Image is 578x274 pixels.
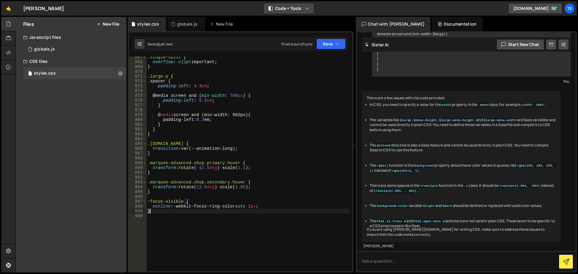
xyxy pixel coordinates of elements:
button: Code + Tools [264,3,314,14]
h2: Slater AI [365,42,389,48]
code: $dark [442,204,452,208]
div: There are a few issues with the code provided: If you are using [PERSON_NAME][DOMAIN_NAME] for wr... [362,91,561,242]
code: .menu [478,103,489,107]
code: $large-menu-height [439,118,475,122]
div: 899 [129,209,147,214]
code: background-color [376,204,408,208]
a: [DOMAIN_NAME] [508,3,562,14]
li: In CSS, you need to specify a value for the property in the class. For example, . [370,102,556,107]
button: Start new chat [496,39,544,50]
code: $menu-height [413,118,438,122]
code: .x [463,184,468,188]
div: Chat with [PERSON_NAME] [356,17,430,31]
div: 882 [129,127,147,132]
div: 900 [129,214,147,218]
div: globals.js [34,47,55,52]
div: Documentation [432,17,483,31]
div: New File [210,21,235,27]
code: translate(-50%, -50%) [499,184,541,188]
li: The function in the property should have color values in quotes, like instead of . [370,163,556,173]
div: Saved [148,42,172,47]
div: 872 [129,79,147,84]
div: 875 [129,93,147,98]
code: html.open-navi & [413,219,445,223]
div: 16160/43441.css [23,67,126,79]
div: 873 [129,84,147,88]
a: Te [564,3,575,14]
code: rgba(255, 255, 255, 1) [370,164,556,173]
div: 880 [129,117,147,122]
div: 894 [129,185,147,189]
code: $light [422,204,435,208]
div: 891 [129,170,147,175]
div: You [374,78,569,85]
h2: Files [23,21,34,27]
li: The directive is also a Sass feature and cannot be used directly in plain CSS. You need to compil... [370,143,556,153]
div: 876 [129,98,147,103]
div: globals.js [177,21,198,27]
code: translate(-50%, - 50%) [373,189,417,193]
div: 881 [129,122,147,127]
div: just now [158,42,172,47]
div: 869 [129,64,147,69]
div: Javascript files [16,31,126,43]
div: 895 [129,189,147,194]
code: translate [420,184,438,188]
div: 883 [129,132,147,137]
div: 889 [129,161,147,165]
div: 870 [129,69,147,74]
div: 896 [129,194,147,199]
li: There are some spaces in the function in the class. It should be instead of . [370,183,556,193]
div: 892 [129,175,147,180]
code: $large [399,118,412,122]
code: $large-menu-width [483,118,517,122]
div: 877 [129,103,147,108]
code: @extend [376,143,391,148]
div: Prod is out of sync [281,42,313,47]
div: [PERSON_NAME] [23,5,64,12]
button: New File [97,22,119,26]
li: The variables like , , , and are Sass variables and cannot be used directly in plain CSS. You nee... [370,118,556,133]
div: 898 [129,204,147,209]
div: 885 [129,141,147,146]
div: 897 [129,199,147,204]
div: 890 [129,165,147,170]
code: rgba() [376,164,389,168]
div: 886 [129,146,147,151]
code: width [441,103,452,107]
div: 878 [129,108,147,112]
div: 893 [129,180,147,185]
div: 888 [129,156,147,161]
div: 868 [129,60,147,64]
div: styles.css [137,21,159,27]
li: The variable and should be defined or replaced with valid color values. [370,203,556,208]
div: 874 [129,88,147,93]
div: styles.css [34,71,56,76]
div: 871 [129,74,147,79]
li: The and selectors are not valid in plain CSS. These seem to be specific to a CSS preprocessor lik... [370,219,556,229]
div: 16160/43434.js [23,43,126,55]
a: 🤙 [1,1,16,16]
code: html.is-trans & [376,219,406,223]
code: width: 100%; [521,103,546,107]
div: 867 [129,55,147,60]
code: background [414,164,435,168]
div: 884 [129,137,147,141]
button: Save [316,38,346,49]
div: 887 [129,151,147,156]
code: rgba(white, 1) [391,169,420,173]
div: [PERSON_NAME] [363,244,559,249]
div: CSS files [16,55,126,67]
div: 879 [129,112,147,117]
